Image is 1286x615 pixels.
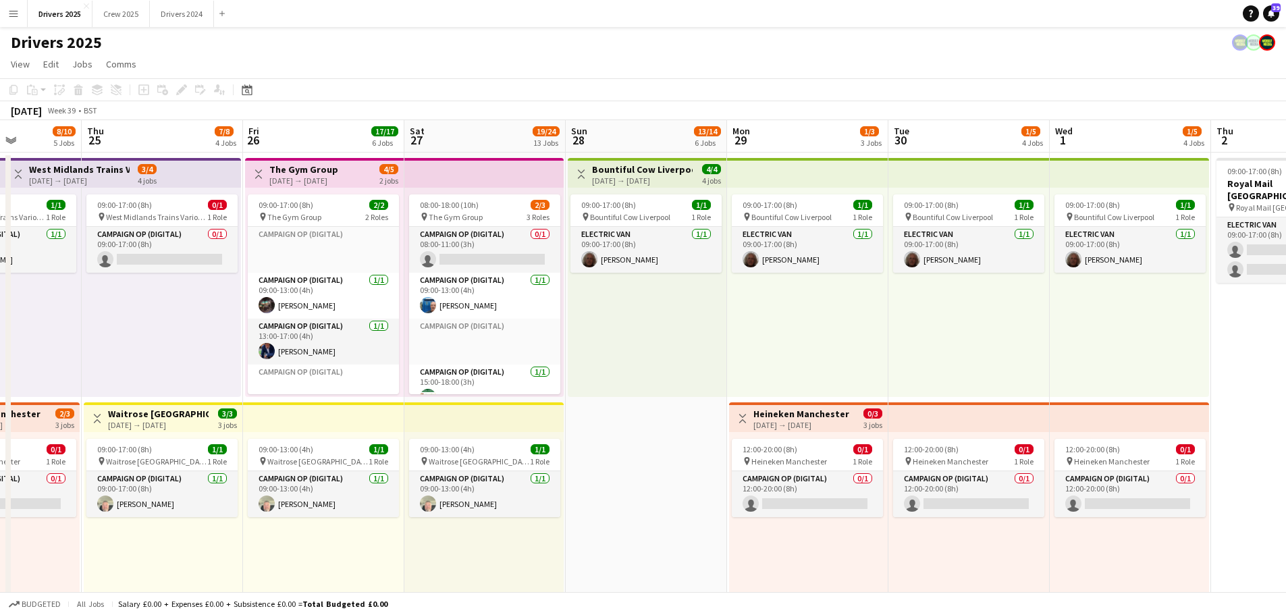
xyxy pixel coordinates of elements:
[150,1,214,27] button: Drivers 2024
[84,105,97,115] div: BST
[5,55,35,73] a: View
[28,1,92,27] button: Drivers 2025
[38,55,64,73] a: Edit
[1271,3,1281,12] span: 39
[74,599,107,609] span: All jobs
[7,597,63,612] button: Budgeted
[92,1,150,27] button: Crew 2025
[72,58,92,70] span: Jobs
[302,599,387,609] span: Total Budgeted £0.00
[43,58,59,70] span: Edit
[45,105,78,115] span: Week 39
[11,58,30,70] span: View
[1232,34,1248,51] app-user-avatar: Nicola Price
[11,32,102,53] h1: Drivers 2025
[1263,5,1279,22] a: 39
[67,55,98,73] a: Jobs
[106,58,136,70] span: Comms
[1259,34,1275,51] app-user-avatar: Nicola Price
[118,599,387,609] div: Salary £0.00 + Expenses £0.00 + Subsistence £0.00 =
[1245,34,1262,51] app-user-avatar: Claire Stewart
[22,599,61,609] span: Budgeted
[11,104,42,117] div: [DATE]
[101,55,142,73] a: Comms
